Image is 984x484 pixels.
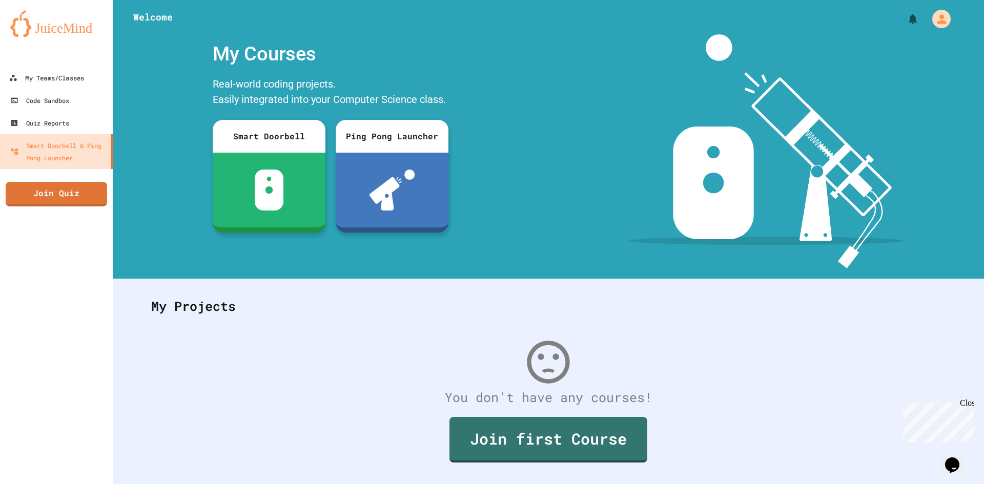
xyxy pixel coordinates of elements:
div: Code Sandbox [10,94,69,107]
div: Ping Pong Launcher [336,120,448,153]
div: My Teams/Classes [9,72,85,85]
div: Quiz Reports [10,117,69,129]
iframe: chat widget [899,398,974,442]
img: ppl-with-ball.png [370,170,415,211]
div: My Courses [208,34,454,74]
div: My Notifications [888,10,921,28]
div: You don't have any courses! [141,388,956,407]
div: My Projects [141,286,956,326]
iframe: chat widget [941,443,974,474]
div: Real-world coding projects. Easily integrated into your Computer Science class. [208,74,454,112]
div: Smart Doorbell & Ping Pong Launcher [10,139,107,164]
img: logo-orange.svg [10,10,102,37]
div: Smart Doorbell [213,120,325,153]
img: sdb-white.svg [255,170,284,211]
div: Chat with us now!Close [4,4,71,65]
img: banner-image-my-projects.png [629,34,904,268]
a: Join Quiz [6,182,107,206]
div: My Account [921,7,953,31]
a: Join first Course [449,417,647,462]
